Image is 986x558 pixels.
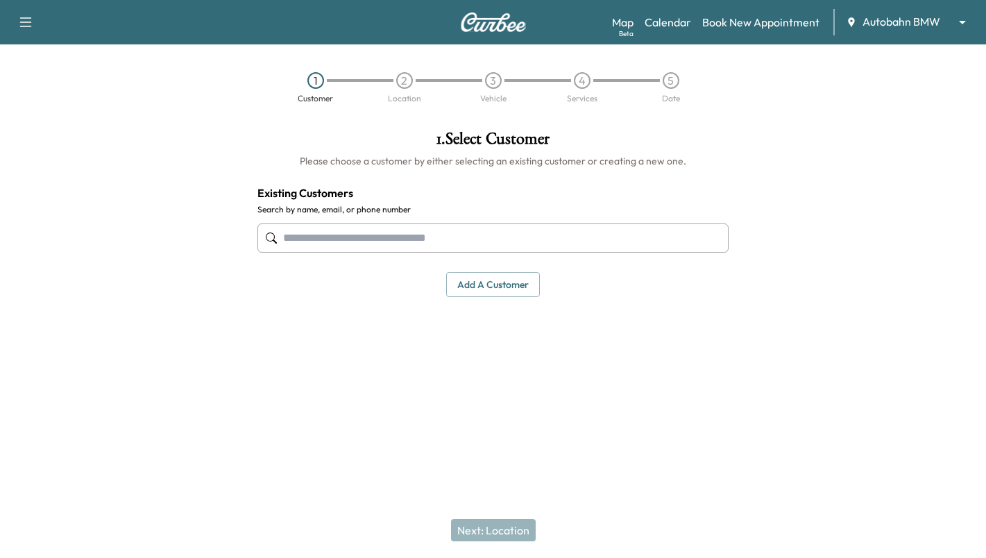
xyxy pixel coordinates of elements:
[663,72,679,89] div: 5
[862,14,940,30] span: Autobahn BMW
[480,94,507,103] div: Vehicle
[257,154,729,168] h6: Please choose a customer by either selecting an existing customer or creating a new one.
[257,130,729,154] h1: 1 . Select Customer
[257,185,729,201] h4: Existing Customers
[396,72,413,89] div: 2
[388,94,421,103] div: Location
[485,72,502,89] div: 3
[257,204,729,215] label: Search by name, email, or phone number
[446,272,540,298] button: Add a customer
[702,14,819,31] a: Book New Appointment
[662,94,680,103] div: Date
[645,14,691,31] a: Calendar
[460,12,527,32] img: Curbee Logo
[612,14,634,31] a: MapBeta
[567,94,597,103] div: Services
[298,94,333,103] div: Customer
[307,72,324,89] div: 1
[619,28,634,39] div: Beta
[574,72,590,89] div: 4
